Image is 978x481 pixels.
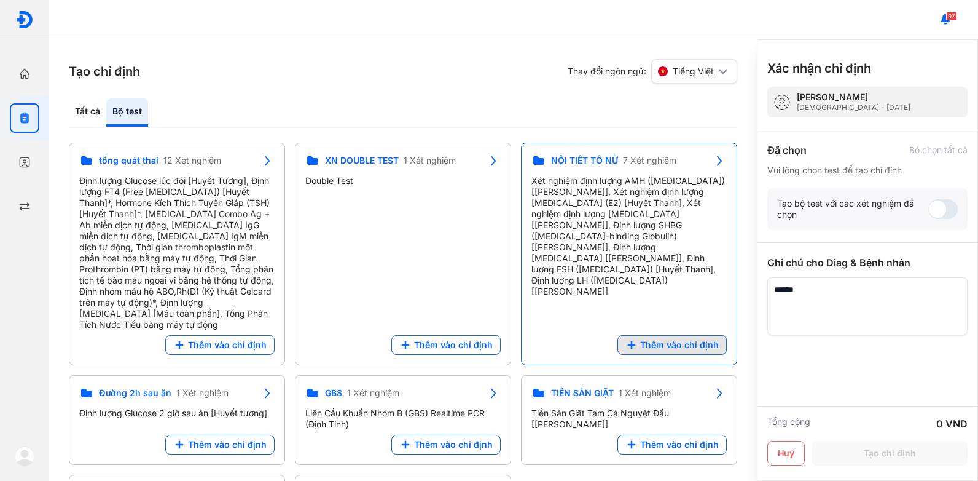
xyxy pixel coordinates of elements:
[165,335,275,355] button: Thêm vào chỉ định
[767,255,968,270] div: Ghi chú cho Diag & Bệnh nhân
[797,103,910,113] div: [DEMOGRAPHIC_DATA] - [DATE]
[414,439,493,450] span: Thêm vào chỉ định
[163,155,221,166] span: 12 Xét nghiệm
[812,441,968,466] button: Tạo chỉ định
[188,439,267,450] span: Thêm vào chỉ định
[69,63,140,80] h3: Tạo chỉ định
[909,145,968,156] div: Bỏ chọn tất cả
[767,60,871,77] h3: Xác nhận chỉ định
[673,66,714,77] span: Tiếng Việt
[99,155,158,166] span: tổng quát thai
[767,165,968,176] div: Vui lòng chọn test để tạo chỉ định
[305,175,501,186] div: Double Test
[531,175,727,297] div: Xét nghiệm định lượng AMH ([MEDICAL_DATA]) [[PERSON_NAME]], Xét nghiệm định lượng [MEDICAL_DATA] ...
[623,155,676,166] span: 7 Xét nghiệm
[79,175,275,330] div: Định lượng Glucose lúc đói [Huyết Tương], Định lượng FT4 (Free [MEDICAL_DATA]) [Huyết Thanh]*, Ho...
[551,155,618,166] span: NỘI TIẾT TỐ NỮ
[617,435,727,455] button: Thêm vào chỉ định
[531,408,727,430] div: Tiền Sản Giật Tam Cá Nguyệt Đầu [[PERSON_NAME]]
[617,335,727,355] button: Thêm vào chỉ định
[640,340,719,351] span: Thêm vào chỉ định
[767,143,807,157] div: Đã chọn
[640,439,719,450] span: Thêm vào chỉ định
[568,59,737,84] div: Thay đổi ngôn ngữ:
[79,408,275,419] div: Định lượng Glucose 2 giờ sau ăn [Huyết tương]
[767,416,810,431] div: Tổng cộng
[106,98,148,127] div: Bộ test
[347,388,399,399] span: 1 Xét nghiệm
[325,388,342,399] span: GBS
[305,408,501,430] div: Liên Cầu Khuẩn Nhóm B (GBS) Realtime PCR (Định Tính)
[404,155,456,166] span: 1 Xét nghiệm
[165,435,275,455] button: Thêm vào chỉ định
[946,12,957,20] span: 97
[551,388,614,399] span: TIỀN SẢN GIẬT
[619,388,671,399] span: 1 Xét nghiệm
[777,198,928,220] div: Tạo bộ test với các xét nghiệm đã chọn
[767,441,805,466] button: Huỷ
[188,340,267,351] span: Thêm vào chỉ định
[391,335,501,355] button: Thêm vào chỉ định
[414,340,493,351] span: Thêm vào chỉ định
[15,447,34,466] img: logo
[69,98,106,127] div: Tất cả
[15,10,34,29] img: logo
[176,388,229,399] span: 1 Xét nghiệm
[797,92,910,103] div: [PERSON_NAME]
[99,388,171,399] span: Đường 2h sau ăn
[391,435,501,455] button: Thêm vào chỉ định
[325,155,399,166] span: XN DOUBLE TEST
[936,416,968,431] div: 0 VND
